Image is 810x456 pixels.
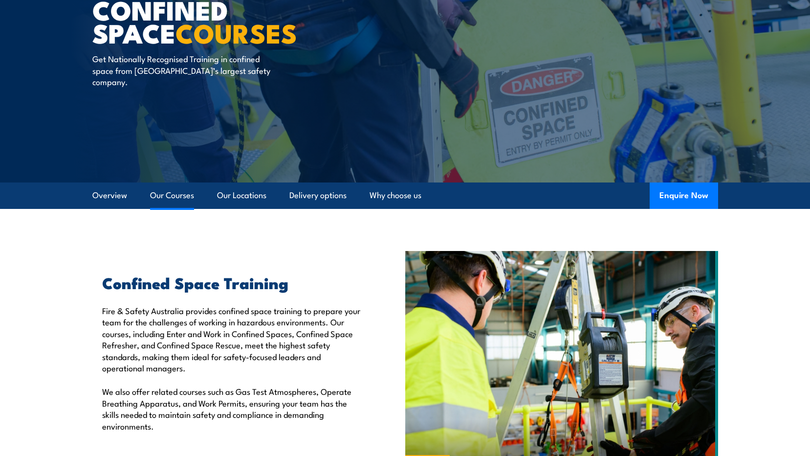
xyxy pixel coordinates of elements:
[102,275,360,289] h2: Confined Space Training
[217,182,266,208] a: Our Locations
[150,182,194,208] a: Our Courses
[289,182,347,208] a: Delivery options
[650,182,718,209] button: Enquire Now
[102,305,360,373] p: Fire & Safety Australia provides confined space training to prepare your team for the challenges ...
[370,182,421,208] a: Why choose us
[102,386,360,432] p: We also offer related courses such as Gas Test Atmospheres, Operate Breathing Apparatus, and Work...
[92,182,127,208] a: Overview
[92,53,271,87] p: Get Nationally Recognised Training in confined space from [GEOGRAPHIC_DATA]’s largest safety comp...
[175,12,297,52] strong: COURSES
